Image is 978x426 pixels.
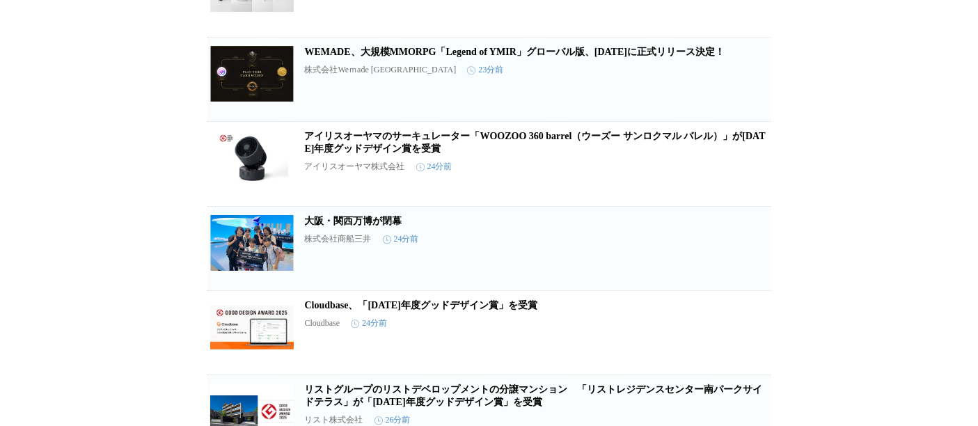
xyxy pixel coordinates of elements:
[374,414,411,426] time: 26分前
[210,215,294,271] img: 大阪・関西万博が閉幕
[305,64,457,76] p: 株式会社Weｍade [GEOGRAPHIC_DATA]
[305,233,372,245] p: 株式会社商船三井
[305,161,405,173] p: アイリスオーヤマ株式会社
[467,64,503,76] time: 23分前
[305,300,537,310] a: Cloudbase、「[DATE]年度グッドデザイン賞」を受賞
[305,384,763,407] a: リストグループのリストデベロップメントの分譲マンション 「リストレジデンスセンター南パークサイドテラス」が「[DATE]年度グッドデザイン賞」を受賞
[305,131,766,154] a: アイリスオーヤマのサーキュレーター「WOOZOO 360 barrel（ウーズー サンロクマル バレル）」が[DATE]年度グッドデザイン賞を受賞
[305,414,363,426] p: リスト株式会社
[305,216,402,226] a: 大阪・関西万博が閉幕
[210,299,294,355] img: Cloudbase、「2025年度グッドデザイン賞」を受賞
[305,318,340,329] p: Cloudbase
[305,47,725,57] a: WEMADE、大規模MMORPG「Legend of YMIR」グローバル版、[DATE]に正式リリース決定！
[383,233,419,245] time: 24分前
[351,317,387,329] time: 24分前
[210,130,294,186] img: アイリスオーヤマのサーキュレーター「WOOZOO 360 barrel（ウーズー サンロクマル バレル）」が2025年度グッドデザイン賞を受賞
[416,161,452,173] time: 24分前
[210,46,294,102] img: WEMADE、大規模MMORPG「Legend of YMIR」グローバル版、10月28日に正式リリース決定！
